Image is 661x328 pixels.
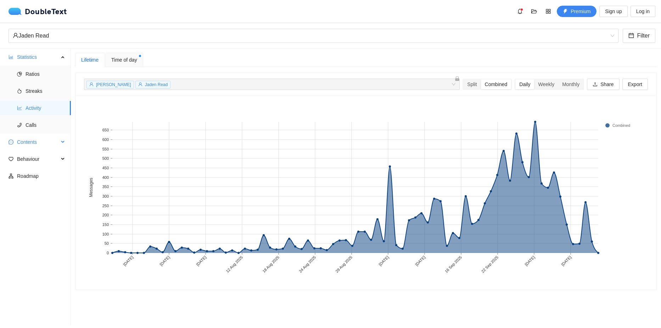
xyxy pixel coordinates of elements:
span: pie-chart [17,72,22,77]
button: uploadShare [587,79,619,90]
text: 400 [102,175,109,180]
span: Activity [26,101,65,115]
span: Ratios [26,67,65,81]
div: Monthly [558,79,583,89]
text: 24 Aug 2025 [298,255,317,273]
span: Calls [26,118,65,132]
span: Premium [571,7,590,15]
button: calendarFilter [623,29,655,43]
text: 500 [102,156,109,160]
button: folder-open [528,6,540,17]
span: [PERSON_NAME] [96,82,131,87]
text: 250 [102,204,109,208]
text: 300 [102,194,109,198]
span: appstore [543,9,554,14]
span: apartment [9,174,13,179]
span: Export [628,80,642,88]
span: lock [455,76,460,81]
div: Jaden Read [13,29,608,43]
div: Split [463,79,481,89]
span: Log in [636,7,650,15]
span: phone [17,123,22,128]
span: Behaviour [17,152,59,166]
text: [DATE] [122,255,134,267]
a: logoDoubleText [9,8,67,15]
span: Jaden Read [145,82,168,87]
span: user [138,82,142,86]
text: [DATE] [195,255,207,267]
span: calendar [628,33,634,39]
text: 12 Aug 2025 [225,255,243,273]
span: heart [9,157,13,162]
span: Statistics [17,50,59,64]
text: 0 [107,251,109,255]
span: user [13,33,18,38]
button: appstore [543,6,554,17]
text: [DATE] [414,255,426,267]
text: [DATE] [524,255,536,267]
text: 650 [102,128,109,132]
text: 22 Sep 2025 [481,255,499,274]
span: line-chart [17,106,22,111]
button: Sign up [599,6,627,17]
span: Time of day [111,56,137,64]
button: Export [622,79,648,90]
div: Lifetime [81,56,99,64]
text: 50 [105,241,109,245]
span: Filter [637,31,650,40]
text: 100 [102,232,109,236]
span: Streaks [26,84,65,98]
button: thunderboltPremium [557,6,596,17]
text: 16 Sep 2025 [444,255,463,274]
text: 150 [102,222,109,227]
span: bell [515,9,525,14]
span: Share [600,80,614,88]
text: 450 [102,166,109,170]
span: folder-open [529,9,539,14]
span: Sign up [605,7,622,15]
text: [DATE] [560,255,572,267]
span: user [89,82,94,86]
button: bell [514,6,526,17]
text: [DATE] [378,255,390,267]
img: logo [9,8,25,15]
text: 200 [102,213,109,217]
span: Jaden Read [13,29,614,43]
span: bar-chart [9,55,13,60]
text: 29 Aug 2025 [335,255,353,273]
text: 550 [102,147,109,151]
span: message [9,140,13,145]
button: Log in [631,6,655,17]
text: 18 Aug 2025 [262,255,280,273]
div: Daily [515,79,534,89]
div: Combined [481,79,511,89]
span: Contents [17,135,59,149]
span: thunderbolt [563,9,568,15]
text: Messages [89,178,94,197]
text: [DATE] [159,255,170,267]
div: Weekly [534,79,558,89]
span: Roadmap [17,169,65,183]
span: upload [593,82,598,87]
div: DoubleText [9,8,67,15]
text: 600 [102,137,109,142]
text: 350 [102,185,109,189]
span: fire [17,89,22,94]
